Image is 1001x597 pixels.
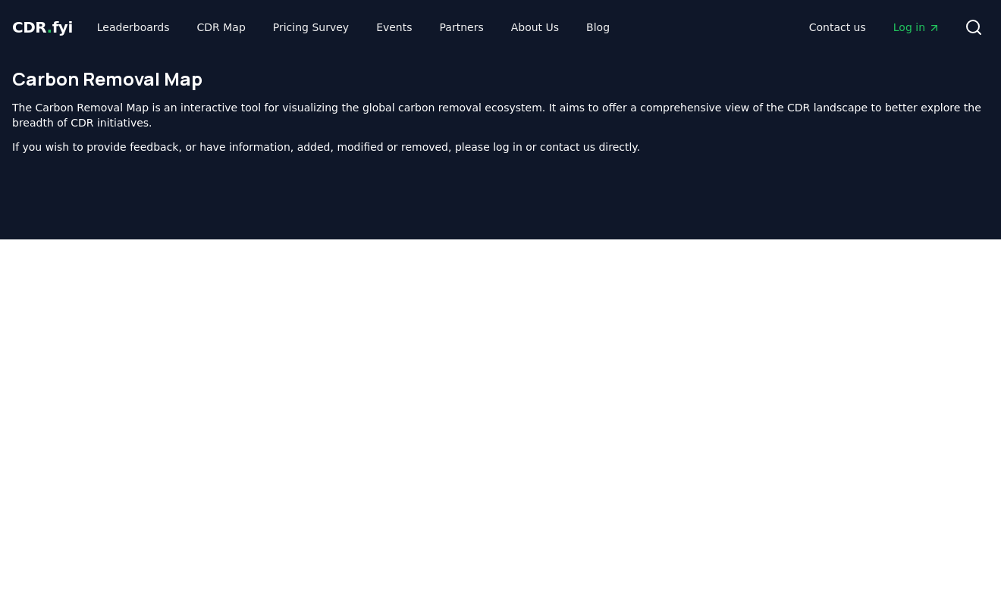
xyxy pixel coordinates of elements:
a: Events [364,14,424,41]
nav: Main [797,14,952,41]
p: If you wish to provide feedback, or have information, added, modified or removed, please log in o... [12,139,989,155]
span: CDR fyi [12,18,73,36]
a: About Us [499,14,571,41]
nav: Main [85,14,622,41]
a: Partners [428,14,496,41]
h1: Carbon Removal Map [12,67,989,91]
a: Blog [574,14,622,41]
a: Pricing Survey [261,14,361,41]
p: The Carbon Removal Map is an interactive tool for visualizing the global carbon removal ecosystem... [12,100,989,130]
a: CDR.fyi [12,17,73,38]
a: Leaderboards [85,14,182,41]
span: Log in [893,20,940,35]
a: CDR Map [185,14,258,41]
a: Contact us [797,14,878,41]
a: Log in [881,14,952,41]
span: . [47,18,52,36]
